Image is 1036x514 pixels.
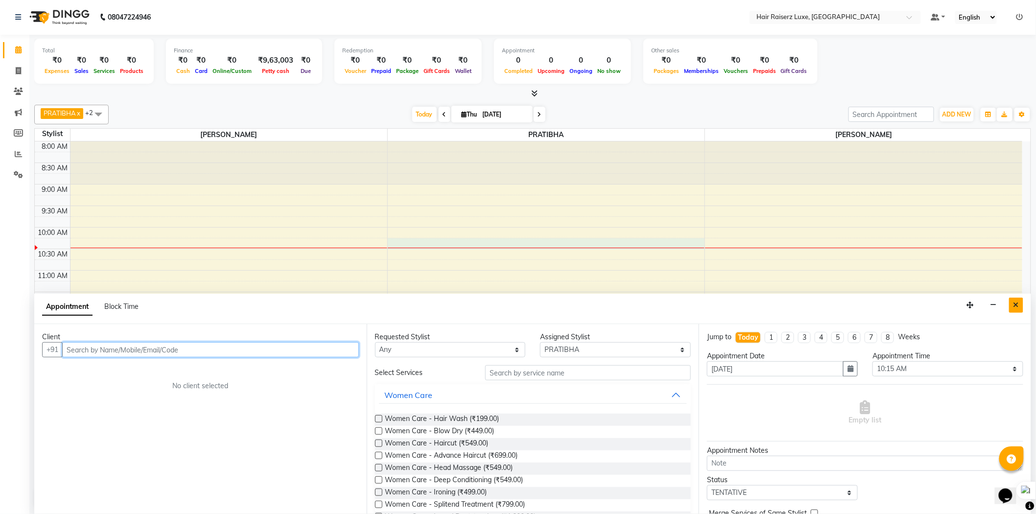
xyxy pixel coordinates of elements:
input: 2025-09-04 [480,107,529,122]
iframe: chat widget [995,475,1026,504]
span: Products [118,68,146,74]
button: Women Care [379,386,687,404]
div: 9:30 AM [40,206,70,216]
div: 9:00 AM [40,185,70,195]
div: ₹0 [118,55,146,66]
span: Prepaid [369,68,394,74]
span: Women Care - Splitend Treatment (₹799.00) [385,499,525,512]
div: Status [707,475,858,485]
span: Women Care - Head Massage (₹549.00) [385,463,513,475]
span: Voucher [342,68,369,74]
div: Jump to [707,332,731,342]
div: 8:30 AM [40,163,70,173]
input: Search by Name/Mobile/Email/Code [62,342,359,357]
span: Ongoing [567,68,595,74]
div: ₹9,63,003 [254,55,297,66]
div: 11:30 AM [36,292,70,303]
div: Other sales [651,47,810,55]
span: Expenses [42,68,72,74]
div: 8:00 AM [40,141,70,152]
span: Cash [174,68,192,74]
span: Due [298,68,313,74]
span: Card [192,68,210,74]
span: PRATIBHA [388,129,705,141]
span: Women Care - Hair Wash (₹199.00) [385,414,499,426]
span: Services [91,68,118,74]
div: Assigned Stylist [540,332,691,342]
span: Packages [651,68,682,74]
span: Prepaids [751,68,778,74]
span: Women Care - Haircut (₹549.00) [385,438,489,450]
li: 2 [781,332,794,343]
input: yyyy-mm-dd [707,361,844,376]
span: Package [394,68,421,74]
b: 08047224946 [108,3,151,31]
span: Gift Cards [421,68,452,74]
span: [PERSON_NAME] [71,129,387,141]
div: ₹0 [342,55,369,66]
div: 10:00 AM [36,228,70,238]
button: ADD NEW [940,108,974,121]
div: ₹0 [651,55,682,66]
span: Block Time [104,302,139,311]
span: Sales [72,68,91,74]
input: Search Appointment [848,107,934,122]
li: 1 [765,332,777,343]
button: Close [1009,298,1023,313]
div: Total [42,47,146,55]
div: ₹0 [192,55,210,66]
span: Women Care - Ironing (₹499.00) [385,487,487,499]
div: 0 [595,55,623,66]
div: Today [738,332,758,343]
div: 0 [535,55,567,66]
div: 0 [502,55,535,66]
span: Women Care - Deep Conditioning (₹549.00) [385,475,523,487]
li: 3 [798,332,811,343]
span: Women Care - Blow Dry (₹449.00) [385,426,494,438]
div: Appointment Time [872,351,1023,361]
span: Empty list [849,400,882,425]
span: No show [595,68,623,74]
div: 10:30 AM [36,249,70,259]
div: Weeks [898,332,920,342]
div: ₹0 [174,55,192,66]
div: ₹0 [721,55,751,66]
div: ₹0 [682,55,721,66]
li: 8 [881,332,894,343]
input: Search by service name [485,365,691,380]
span: PRATIBHA [44,109,76,117]
div: ₹0 [369,55,394,66]
a: x [76,109,80,117]
span: Appointment [42,298,93,316]
span: ADD NEW [942,111,971,118]
span: Gift Cards [778,68,810,74]
div: Stylist [35,129,70,139]
span: Today [412,107,437,122]
span: +2 [85,109,100,117]
img: logo [25,3,92,31]
div: ₹0 [72,55,91,66]
span: Women Care - Advance Haircut (₹699.00) [385,450,518,463]
span: Thu [459,111,480,118]
div: ₹0 [778,55,810,66]
div: 0 [567,55,595,66]
div: ₹0 [751,55,778,66]
div: ₹0 [91,55,118,66]
div: Select Services [368,368,478,378]
span: [PERSON_NAME] [705,129,1022,141]
div: Appointment Date [707,351,858,361]
div: No client selected [66,381,335,391]
div: ₹0 [452,55,474,66]
li: 4 [815,332,827,343]
button: +91 [42,342,63,357]
li: 7 [865,332,877,343]
span: Upcoming [535,68,567,74]
li: 5 [831,332,844,343]
span: Online/Custom [210,68,254,74]
span: Completed [502,68,535,74]
div: ₹0 [394,55,421,66]
div: Client [42,332,359,342]
div: Requested Stylist [375,332,526,342]
div: ₹0 [421,55,452,66]
div: ₹0 [42,55,72,66]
